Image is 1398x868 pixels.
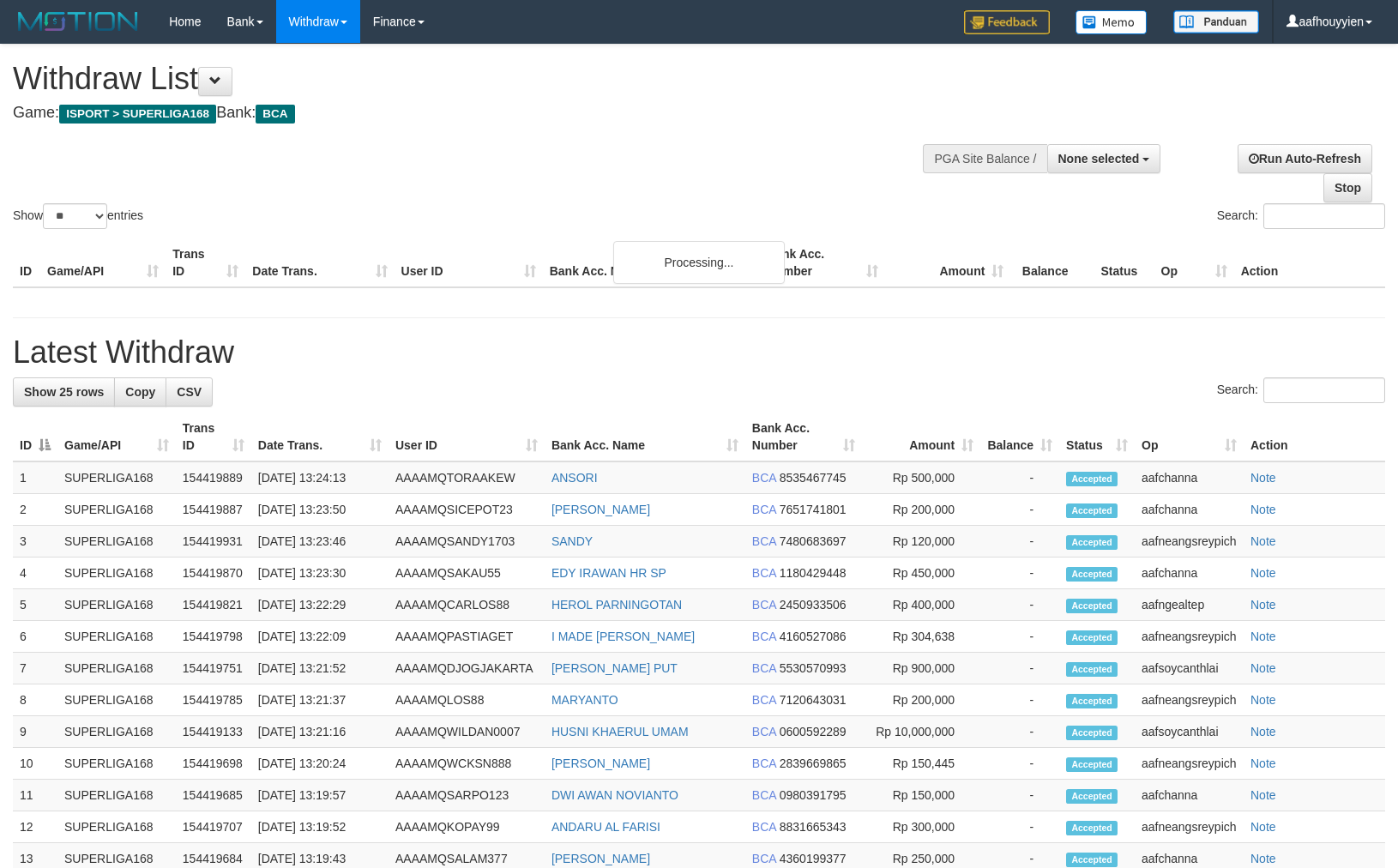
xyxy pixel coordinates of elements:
[13,461,57,494] td: 1
[862,684,980,716] td: Rp 200,000
[176,653,251,684] td: 154419751
[13,716,57,748] td: 9
[1135,461,1244,494] td: aafchanna
[1135,621,1244,653] td: aafneangsreypich
[980,413,1059,461] th: Balance: activate to sort column ascending
[551,725,689,738] a: HUSNI KHAERUL UMAM
[543,238,760,287] th: Bank Acc. Name
[1250,756,1276,770] a: Note
[862,589,980,621] td: Rp 400,000
[745,413,863,461] th: Bank Acc. Number: activate to sort column ascending
[1238,144,1372,173] a: Run Auto-Refresh
[13,494,57,526] td: 2
[862,461,980,494] td: Rp 500,000
[1250,566,1276,580] a: Note
[1173,10,1259,33] img: panduan.png
[780,598,847,612] span: Copy 2450933506 to clipboard
[1263,377,1385,403] input: Search:
[1066,757,1118,772] span: Accepted
[13,9,143,34] img: MOTION_logo.png
[114,377,166,407] a: Copy
[980,589,1059,621] td: -
[752,756,776,770] span: BCA
[1250,725,1276,738] a: Note
[1066,789,1118,804] span: Accepted
[862,413,980,461] th: Amount: activate to sort column ascending
[1250,598,1276,612] a: Note
[176,684,251,716] td: 154419785
[13,653,57,684] td: 7
[1135,653,1244,684] td: aafsoycanthlai
[980,461,1059,494] td: -
[551,693,618,707] a: MARYANTO
[551,503,650,516] a: [PERSON_NAME]
[176,589,251,621] td: 154419821
[1135,494,1244,526] td: aafchanna
[1135,413,1244,461] th: Op: activate to sort column ascending
[752,598,776,612] span: BCA
[780,756,847,770] span: Copy 2839669865 to clipboard
[1263,203,1385,229] input: Search:
[862,748,980,780] td: Rp 150,445
[395,238,543,287] th: User ID
[980,684,1059,716] td: -
[13,335,1385,370] h1: Latest Withdraw
[551,756,650,770] a: [PERSON_NAME]
[251,653,389,684] td: [DATE] 13:21:52
[389,494,545,526] td: AAAAMQSICEPOT23
[1094,238,1154,287] th: Status
[551,788,678,802] a: DWI AWAN NOVIANTO
[389,653,545,684] td: AAAAMQDJOGJAKARTA
[57,780,176,811] td: SUPERLIGA168
[980,811,1059,843] td: -
[752,630,776,643] span: BCA
[964,10,1050,34] img: Feedback.jpg
[1250,661,1276,675] a: Note
[551,661,678,675] a: [PERSON_NAME] PUT
[1066,694,1118,708] span: Accepted
[245,238,394,287] th: Date Trans.
[780,534,847,548] span: Copy 7480683697 to clipboard
[1234,238,1385,287] th: Action
[13,684,57,716] td: 8
[1066,726,1118,740] span: Accepted
[862,494,980,526] td: Rp 200,000
[752,534,776,548] span: BCA
[1244,413,1385,461] th: Action
[980,621,1059,653] td: -
[389,684,545,716] td: AAAAMQLOS88
[980,558,1059,589] td: -
[176,621,251,653] td: 154419798
[13,589,57,621] td: 5
[1135,526,1244,558] td: aafneangsreypich
[177,385,202,399] span: CSV
[13,238,40,287] th: ID
[57,526,176,558] td: SUPERLIGA168
[1135,748,1244,780] td: aafneangsreypich
[1066,630,1118,645] span: Accepted
[389,526,545,558] td: AAAAMQSANDY1703
[389,811,545,843] td: AAAAMQKOPAY99
[176,811,251,843] td: 154419707
[1250,471,1276,485] a: Note
[1250,788,1276,802] a: Note
[1066,503,1118,518] span: Accepted
[862,653,980,684] td: Rp 900,000
[251,413,389,461] th: Date Trans.: activate to sort column ascending
[389,589,545,621] td: AAAAMQCARLOS88
[389,558,545,589] td: AAAAMQSAKAU55
[57,461,176,494] td: SUPERLIGA168
[176,716,251,748] td: 154419133
[57,413,176,461] th: Game/API: activate to sort column ascending
[1135,684,1244,716] td: aafneangsreypich
[551,566,666,580] a: EDY IRAWAN HR SP
[923,144,1046,173] div: PGA Site Balance /
[13,105,915,122] h4: Game: Bank:
[1047,144,1161,173] button: None selected
[13,780,57,811] td: 11
[251,526,389,558] td: [DATE] 13:23:46
[166,238,245,287] th: Trans ID
[752,788,776,802] span: BCA
[57,684,176,716] td: SUPERLIGA168
[57,621,176,653] td: SUPERLIGA168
